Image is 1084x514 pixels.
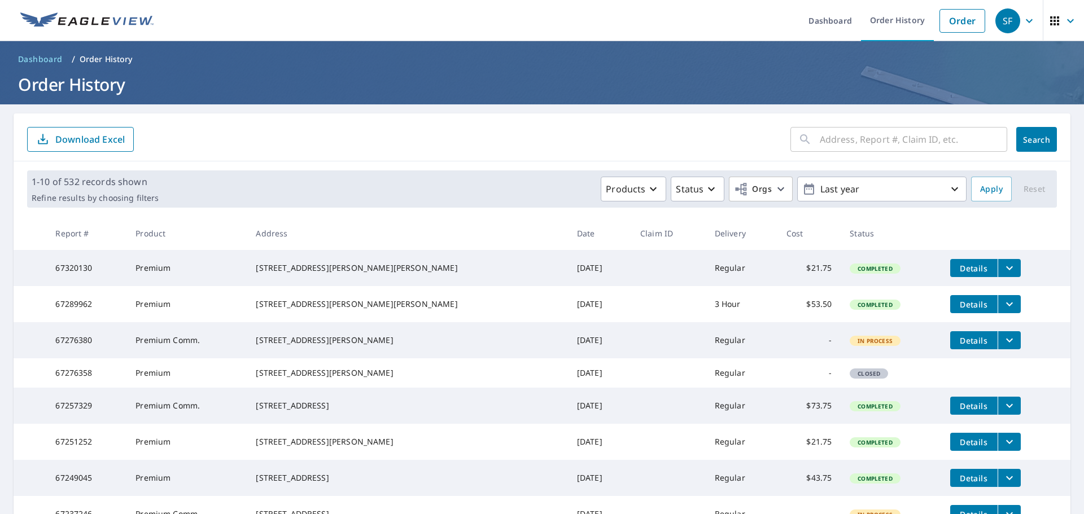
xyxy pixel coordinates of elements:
[950,295,998,313] button: detailsBtn-67289962
[957,263,991,274] span: Details
[676,182,703,196] p: Status
[568,358,631,388] td: [DATE]
[55,133,125,146] p: Download Excel
[980,182,1003,196] span: Apply
[256,298,558,310] div: [STREET_ADDRESS][PERSON_NAME][PERSON_NAME]
[256,400,558,411] div: [STREET_ADDRESS]
[631,217,706,250] th: Claim ID
[777,424,841,460] td: $21.75
[706,322,777,358] td: Regular
[939,9,985,33] a: Order
[998,259,1021,277] button: filesDropdownBtn-67320130
[820,124,1007,155] input: Address, Report #, Claim ID, etc.
[46,388,126,424] td: 67257329
[32,175,159,188] p: 1-10 of 532 records shown
[851,475,899,482] span: Completed
[46,460,126,496] td: 67249045
[126,388,247,424] td: Premium Comm.
[46,217,126,250] th: Report #
[14,73,1070,96] h1: Order History
[18,54,63,65] span: Dashboard
[46,250,126,286] td: 67320130
[256,436,558,447] div: [STREET_ADDRESS][PERSON_NAME]
[995,8,1020,33] div: SF
[32,193,159,203] p: Refine results by choosing filters
[950,469,998,487] button: detailsBtn-67249045
[957,299,991,310] span: Details
[957,437,991,447] span: Details
[729,177,793,201] button: Orgs
[851,337,899,345] span: In Process
[126,460,247,496] td: Premium
[998,331,1021,349] button: filesDropdownBtn-67276380
[126,358,247,388] td: Premium
[706,358,777,388] td: Regular
[950,331,998,349] button: detailsBtn-67276380
[46,424,126,460] td: 67251252
[256,472,558,484] div: [STREET_ADDRESS]
[998,397,1021,415] button: filesDropdownBtn-67257329
[950,433,998,451] button: detailsBtn-67251252
[851,265,899,273] span: Completed
[851,438,899,446] span: Completed
[27,127,134,152] button: Download Excel
[706,460,777,496] td: Regular
[126,286,247,322] td: Premium
[126,250,247,286] td: Premium
[568,250,631,286] td: [DATE]
[971,177,1012,201] button: Apply
[841,217,941,250] th: Status
[777,358,841,388] td: -
[80,54,133,65] p: Order History
[20,12,154,29] img: EV Logo
[256,262,558,274] div: [STREET_ADDRESS][PERSON_NAME][PERSON_NAME]
[777,460,841,496] td: $43.75
[14,50,1070,68] nav: breadcrumb
[46,322,126,358] td: 67276380
[797,177,967,201] button: Last year
[734,182,772,196] span: Orgs
[957,473,991,484] span: Details
[256,335,558,346] div: [STREET_ADDRESS][PERSON_NAME]
[957,335,991,346] span: Details
[706,388,777,424] td: Regular
[851,402,899,410] span: Completed
[247,217,567,250] th: Address
[671,177,724,201] button: Status
[126,217,247,250] th: Product
[950,397,998,415] button: detailsBtn-67257329
[256,367,558,379] div: [STREET_ADDRESS][PERSON_NAME]
[14,50,67,68] a: Dashboard
[606,182,645,196] p: Products
[706,424,777,460] td: Regular
[568,322,631,358] td: [DATE]
[957,401,991,411] span: Details
[998,433,1021,451] button: filesDropdownBtn-67251252
[46,286,126,322] td: 67289962
[568,460,631,496] td: [DATE]
[706,286,777,322] td: 3 Hour
[1016,127,1057,152] button: Search
[816,179,948,199] p: Last year
[777,322,841,358] td: -
[950,259,998,277] button: detailsBtn-67320130
[601,177,666,201] button: Products
[777,250,841,286] td: $21.75
[568,286,631,322] td: [DATE]
[72,52,75,66] li: /
[1025,134,1048,145] span: Search
[46,358,126,388] td: 67276358
[998,469,1021,487] button: filesDropdownBtn-67249045
[998,295,1021,313] button: filesDropdownBtn-67289962
[568,424,631,460] td: [DATE]
[851,301,899,309] span: Completed
[706,250,777,286] td: Regular
[706,217,777,250] th: Delivery
[777,217,841,250] th: Cost
[126,424,247,460] td: Premium
[568,217,631,250] th: Date
[126,322,247,358] td: Premium Comm.
[777,388,841,424] td: $73.75
[851,370,887,377] span: Closed
[568,388,631,424] td: [DATE]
